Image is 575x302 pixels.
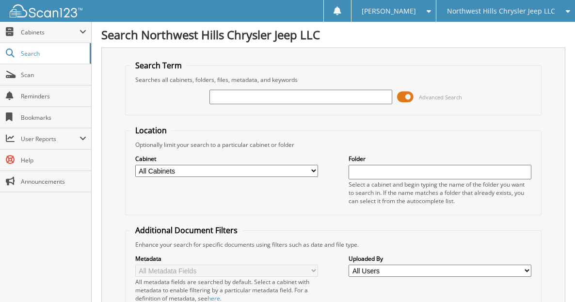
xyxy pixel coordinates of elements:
[447,8,555,14] span: Northwest Hills Chrysler Jeep LLC
[21,49,85,58] span: Search
[349,180,531,205] div: Select a cabinet and begin typing the name of the folder you want to search in. If the name match...
[21,92,86,100] span: Reminders
[101,27,565,43] h1: Search Northwest Hills Chrysler Jeep LLC
[362,8,416,14] span: [PERSON_NAME]
[130,76,536,84] div: Searches all cabinets, folders, files, metadata, and keywords
[349,254,531,263] label: Uploaded By
[21,113,86,122] span: Bookmarks
[130,240,536,249] div: Enhance your search for specific documents using filters such as date and file type.
[21,135,80,143] span: User Reports
[130,125,172,136] legend: Location
[349,155,531,163] label: Folder
[21,28,80,36] span: Cabinets
[419,94,462,101] span: Advanced Search
[10,4,82,17] img: scan123-logo-white.svg
[135,254,318,263] label: Metadata
[527,255,575,302] iframe: Chat Widget
[21,156,86,164] span: Help
[21,71,86,79] span: Scan
[135,155,318,163] label: Cabinet
[21,177,86,186] span: Announcements
[130,141,536,149] div: Optionally limit your search to a particular cabinet or folder
[130,60,187,71] legend: Search Term
[130,225,242,236] legend: Additional Document Filters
